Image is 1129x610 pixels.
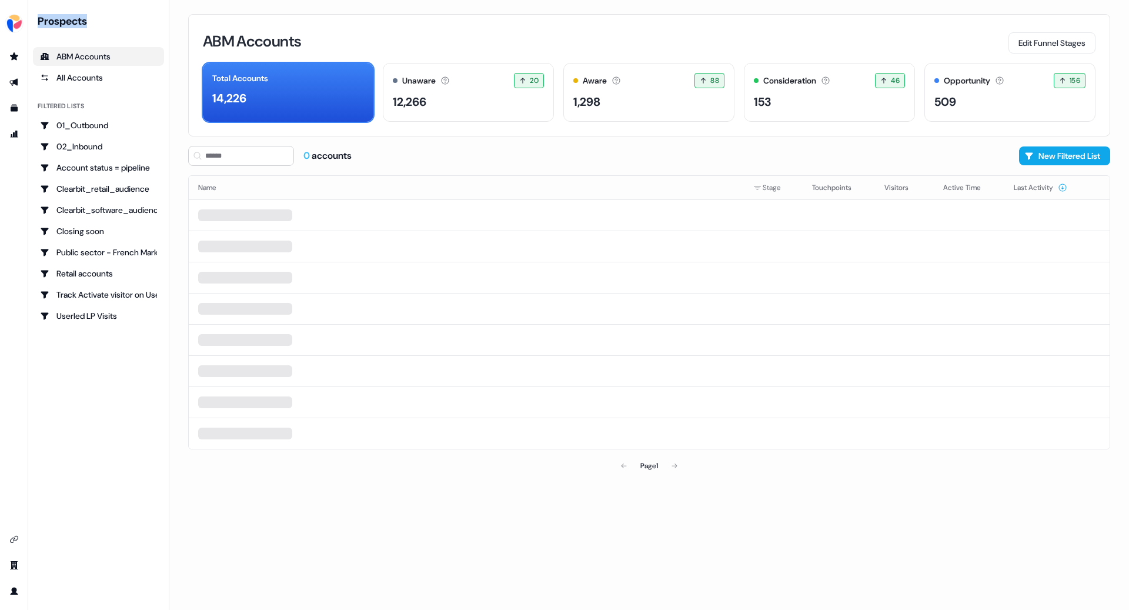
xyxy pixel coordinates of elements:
a: Go to profile [5,582,24,601]
h3: ABM Accounts [203,34,301,49]
a: Go to team [5,556,24,575]
div: 153 [754,93,771,111]
div: Unaware [402,75,436,87]
button: Active Time [943,177,995,198]
a: Go to 02_Inbound [33,137,164,156]
a: Go to Public sector - French Market [33,243,164,262]
div: Filtered lists [38,101,84,111]
div: Closing soon [40,225,157,237]
a: Go to Retail accounts [33,264,164,283]
a: Go to Account status = pipeline [33,158,164,177]
a: All accounts [33,68,164,87]
div: Clearbit_retail_audience [40,183,157,195]
div: 02_Inbound [40,141,157,152]
a: Go to attribution [5,125,24,144]
div: 509 [934,93,956,111]
span: 0 [303,149,312,162]
div: ABM Accounts [40,51,157,62]
button: Visitors [884,177,923,198]
a: ABM Accounts [33,47,164,66]
div: Retail accounts [40,268,157,279]
div: 12,266 [393,93,426,111]
button: Last Activity [1014,177,1067,198]
div: 14,226 [212,89,246,107]
div: accounts [303,149,352,162]
a: Go to Clearbit_software_audience [33,201,164,219]
a: Go to templates [5,99,24,118]
div: Consideration [763,75,816,87]
a: Go to integrations [5,530,24,549]
div: Prospects [38,14,164,28]
th: Name [189,176,744,199]
button: Touchpoints [812,177,866,198]
div: Aware [583,75,607,87]
a: Go to prospects [5,47,24,66]
div: All Accounts [40,72,157,84]
span: 88 [710,75,719,86]
div: Public sector - French Market [40,246,157,258]
div: Track Activate visitor on Userled LP [40,289,157,301]
a: Go to 01_Outbound [33,116,164,135]
div: Account status = pipeline [40,162,157,174]
div: Total Accounts [212,72,268,85]
span: 46 [891,75,900,86]
div: 01_Outbound [40,119,157,131]
div: Userled LP Visits [40,310,157,322]
a: Go to Clearbit_retail_audience [33,179,164,198]
span: 156 [1070,75,1080,86]
button: Edit Funnel Stages [1008,32,1095,54]
div: Page 1 [640,460,658,472]
div: Clearbit_software_audience [40,204,157,216]
a: Go to outbound experience [5,73,24,92]
div: Opportunity [944,75,990,87]
div: 1,298 [573,93,600,111]
span: 20 [530,75,539,86]
a: Go to Track Activate visitor on Userled LP [33,285,164,304]
a: Go to Userled LP Visits [33,306,164,325]
button: New Filtered List [1019,146,1110,165]
div: Stage [753,182,793,194]
a: Go to Closing soon [33,222,164,241]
